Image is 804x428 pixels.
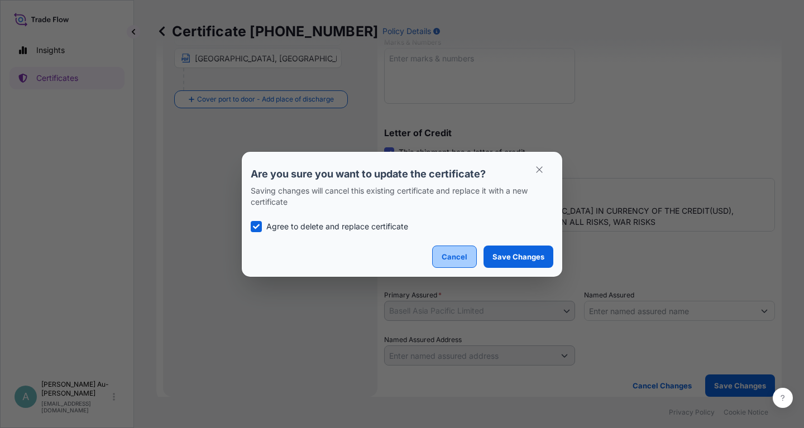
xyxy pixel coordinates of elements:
[442,251,467,262] p: Cancel
[251,185,553,208] p: Saving changes will cancel this existing certificate and replace it with a new certificate
[266,221,408,232] p: Agree to delete and replace certificate
[492,251,544,262] p: Save Changes
[432,246,477,268] button: Cancel
[251,167,553,181] p: Are you sure you want to update the certificate?
[484,246,553,268] button: Save Changes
